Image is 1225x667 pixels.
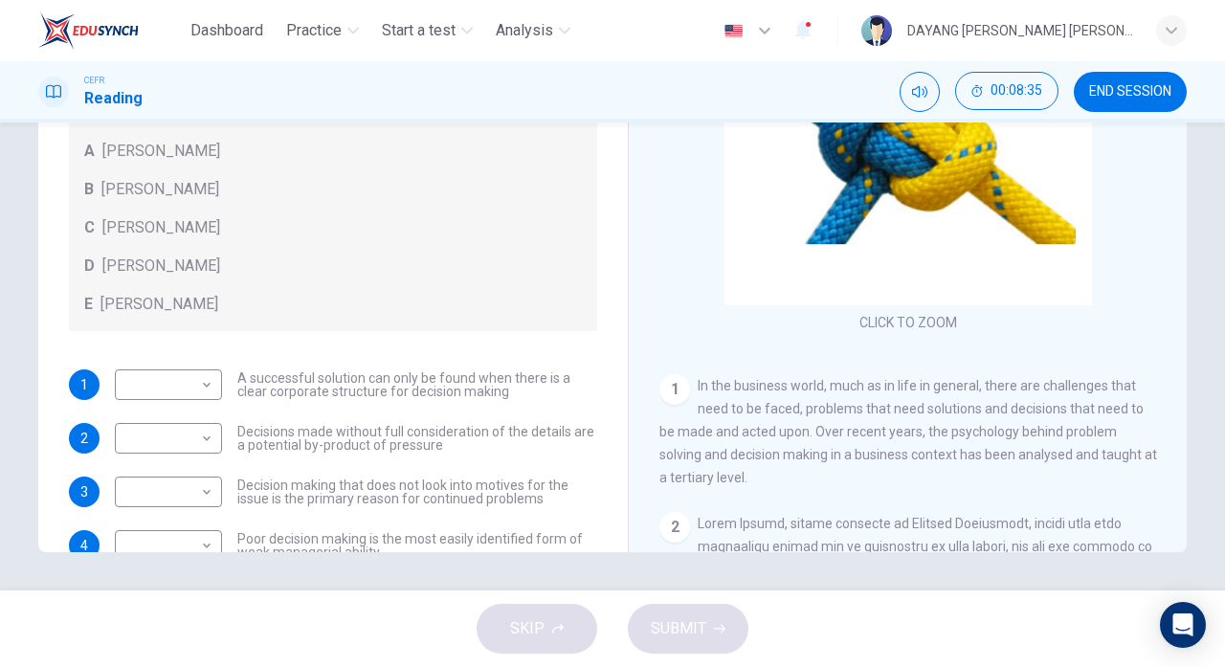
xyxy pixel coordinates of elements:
[955,72,1058,110] button: 00:08:35
[102,255,220,278] span: [PERSON_NAME]
[84,255,95,278] span: D
[237,532,597,559] span: Poor decision making is the most easily identified form of weak managerial ability
[907,19,1133,42] div: DAYANG [PERSON_NAME] [PERSON_NAME]
[80,539,88,552] span: 4
[84,178,94,201] span: B
[1089,84,1171,100] span: END SESSION
[84,87,143,110] h1: Reading
[84,293,93,316] span: E
[100,293,218,316] span: [PERSON_NAME]
[38,11,183,50] a: EduSynch logo
[80,432,88,445] span: 2
[286,19,342,42] span: Practice
[102,216,220,239] span: [PERSON_NAME]
[1160,602,1206,648] div: Open Intercom Messenger
[80,378,88,391] span: 1
[84,140,95,163] span: A
[237,371,597,398] span: A successful solution can only be found when there is a clear corporate structure for decision ma...
[84,74,104,87] span: CEFR
[496,19,553,42] span: Analysis
[237,425,597,452] span: Decisions made without full consideration of the details are a potential by-product of pressure
[102,140,220,163] span: [PERSON_NAME]
[38,11,139,50] img: EduSynch logo
[900,72,940,112] div: Mute
[991,83,1042,99] span: 00:08:35
[382,19,456,42] span: Start a test
[1074,72,1187,112] button: END SESSION
[659,378,1157,485] span: In the business world, much as in life in general, there are challenges that need to be faced, pr...
[374,13,480,48] button: Start a test
[861,15,892,46] img: Profile picture
[190,19,263,42] span: Dashboard
[278,13,367,48] button: Practice
[955,72,1058,112] div: Hide
[80,485,88,499] span: 3
[84,216,95,239] span: C
[183,13,271,48] button: Dashboard
[659,512,690,543] div: 2
[101,178,219,201] span: [PERSON_NAME]
[488,13,578,48] button: Analysis
[237,478,597,505] span: Decision making that does not look into motives for the issue is the primary reason for continued...
[659,374,690,405] div: 1
[722,24,746,38] img: en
